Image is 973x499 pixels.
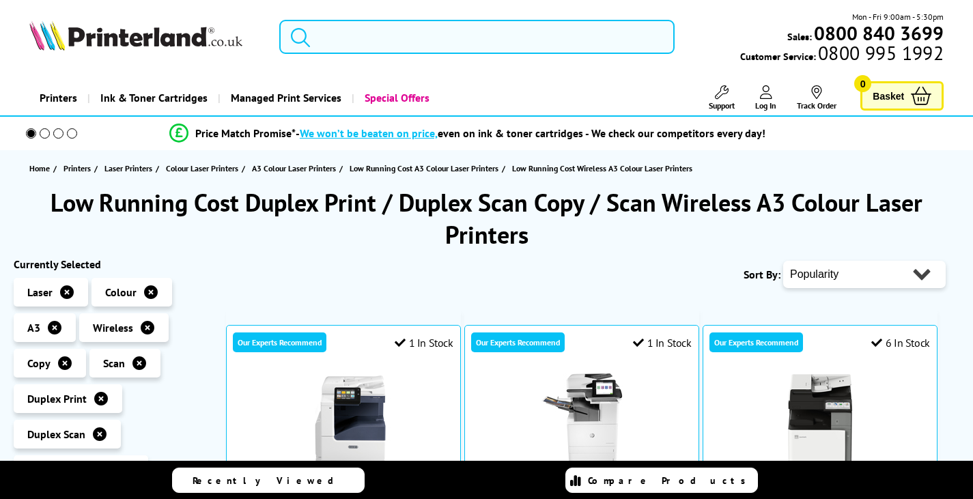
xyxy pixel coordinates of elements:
li: modal_Promise [7,122,928,145]
span: Customer Service: [740,46,944,63]
span: We won’t be beaten on price, [300,126,438,140]
a: Printerland Logo [29,20,262,53]
span: Colour Laser Printers [166,161,238,175]
a: Basket 0 [860,81,944,111]
span: Duplex Scan [27,427,85,441]
a: Track Order [797,85,836,111]
span: Basket [873,87,904,105]
img: Lexmark CX950se (with Lexmark MPS) [769,373,871,476]
span: A3 Colour Laser Printers [252,161,336,175]
span: Copy [27,356,51,370]
a: Printers [64,161,94,175]
span: Colour [105,285,137,299]
img: Printerland Logo [29,20,242,51]
a: Ink & Toner Cartridges [87,81,218,115]
span: Mon - Fri 9:00am - 5:30pm [852,10,944,23]
span: Scan [103,356,125,370]
span: Recently Viewed [193,474,348,487]
div: - even on ink & toner cartridges - We check our competitors every day! [296,126,765,140]
span: 0800 995 1992 [816,46,944,59]
a: Log In [755,85,776,111]
span: A3 [27,321,40,334]
h1: Low Running Cost Duplex Print / Duplex Scan Copy / Scan Wireless A3 Colour Laser Printers [14,186,959,251]
span: Low Running Cost A3 Colour Laser Printers [350,161,498,175]
a: Recently Viewed [172,468,365,493]
div: 1 In Stock [395,336,453,350]
a: Managed Print Services [218,81,352,115]
span: Low Running Cost Wireless A3 Colour Laser Printers [512,163,692,173]
a: 0800 840 3699 [812,27,944,40]
span: Price Match Promise* [195,126,296,140]
div: 6 In Stock [871,336,930,350]
a: A3 Colour Laser Printers [252,161,339,175]
a: Home [29,161,53,175]
a: Special Offers [352,81,440,115]
div: Our Experts Recommend [471,332,565,352]
img: HP Color LaserJet Enterprise Flow MFP M776zs [531,373,633,476]
b: 0800 840 3699 [814,20,944,46]
span: Support [709,100,735,111]
div: 1 In Stock [633,336,692,350]
div: Our Experts Recommend [709,332,803,352]
span: Wireless [93,321,133,334]
span: Duplex Print [27,392,87,405]
a: Printers [29,81,87,115]
span: Ink & Toner Cartridges [100,81,208,115]
div: Currently Selected [14,257,212,271]
span: Compare Products [588,474,753,487]
a: Support [709,85,735,111]
span: Sort By: [744,268,780,281]
a: Laser Printers [104,161,156,175]
span: Printers [64,161,91,175]
span: Laser Printers [104,161,152,175]
a: Colour Laser Printers [166,161,242,175]
img: Xerox VersaLink C7020DNW [292,373,395,476]
a: Low Running Cost A3 Colour Laser Printers [350,161,502,175]
a: Compare Products [565,468,758,493]
span: Log In [755,100,776,111]
span: 0 [854,75,871,92]
div: Our Experts Recommend [233,332,326,352]
span: Sales: [787,30,812,43]
span: Laser [27,285,53,299]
